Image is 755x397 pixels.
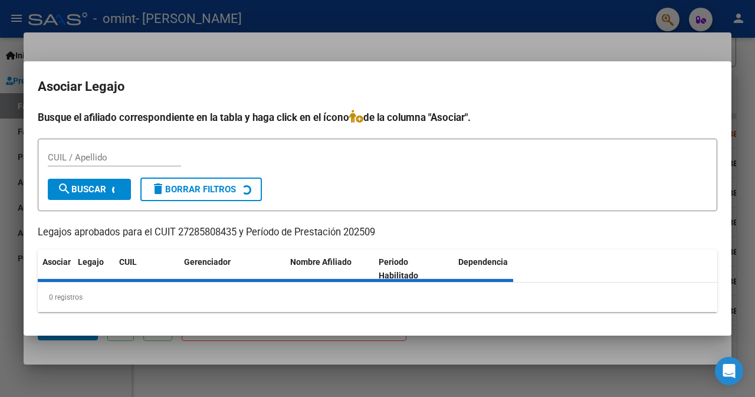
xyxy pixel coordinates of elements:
[179,250,285,288] datatable-header-cell: Gerenciador
[48,179,131,200] button: Buscar
[374,250,454,288] datatable-header-cell: Periodo Habilitado
[290,257,352,267] span: Nombre Afiliado
[114,250,179,288] datatable-header-cell: CUIL
[38,283,717,312] div: 0 registros
[78,257,104,267] span: Legajo
[42,257,71,267] span: Asociar
[151,182,165,196] mat-icon: delete
[38,110,717,125] h4: Busque el afiliado correspondiente en la tabla y haga click en el ícono de la columna "Asociar".
[151,184,236,195] span: Borrar Filtros
[458,257,508,267] span: Dependencia
[38,76,717,98] h2: Asociar Legajo
[184,257,231,267] span: Gerenciador
[38,225,717,240] p: Legajos aprobados para el CUIT 27285808435 y Período de Prestación 202509
[454,250,542,288] datatable-header-cell: Dependencia
[119,257,137,267] span: CUIL
[57,184,106,195] span: Buscar
[57,182,71,196] mat-icon: search
[140,178,262,201] button: Borrar Filtros
[285,250,374,288] datatable-header-cell: Nombre Afiliado
[715,357,743,385] div: Open Intercom Messenger
[379,257,418,280] span: Periodo Habilitado
[73,250,114,288] datatable-header-cell: Legajo
[38,250,73,288] datatable-header-cell: Asociar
